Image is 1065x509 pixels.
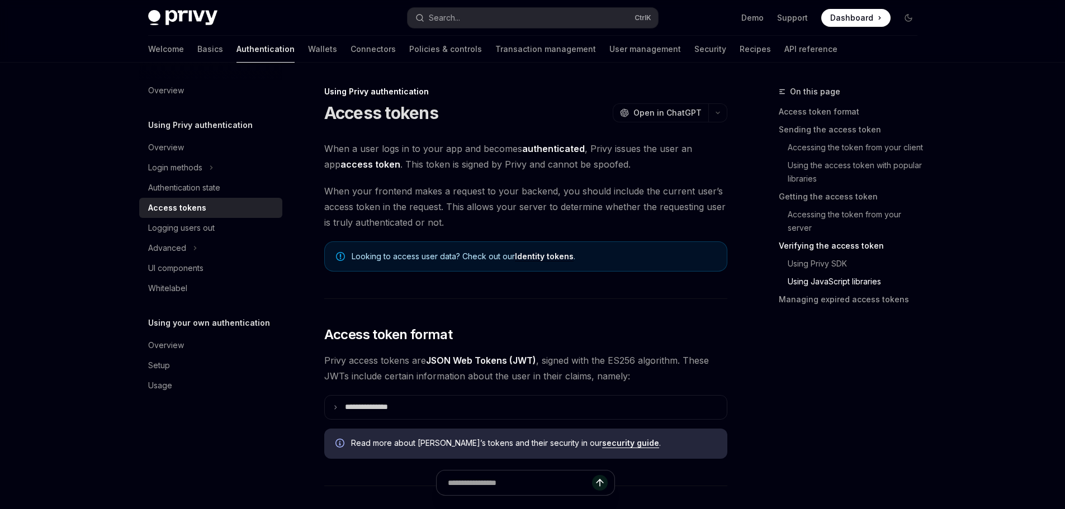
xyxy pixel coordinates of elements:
div: Whitelabel [148,282,187,295]
a: Logging users out [139,218,282,238]
a: Using JavaScript libraries [788,273,926,291]
span: Dashboard [830,12,873,23]
div: Using Privy authentication [324,86,727,97]
a: JSON Web Tokens (JWT) [426,355,536,367]
a: security guide [602,438,659,448]
span: Looking to access user data? Check out our . [352,251,716,262]
a: Demo [741,12,764,23]
a: Connectors [351,36,396,63]
img: dark logo [148,10,217,26]
div: Overview [148,339,184,352]
a: Using the access token with popular libraries [788,156,926,188]
a: Overview [139,137,282,158]
a: Sending the access token [779,121,926,139]
div: Search... [429,11,460,25]
h5: Using Privy authentication [148,118,253,132]
span: When your frontend makes a request to your backend, you should include the current user’s access ... [324,183,727,230]
div: Advanced [148,241,186,255]
a: Managing expired access tokens [779,291,926,308]
a: Authentication [236,36,295,63]
span: On this page [790,85,840,98]
button: Search...CtrlK [408,8,658,28]
div: Authentication state [148,181,220,194]
a: Accessing the token from your client [788,139,926,156]
a: API reference [784,36,837,63]
a: Recipes [740,36,771,63]
h1: Access tokens [324,103,438,123]
span: Privy access tokens are , signed with the ES256 algorithm. These JWTs include certain information... [324,353,727,384]
a: Usage [139,375,282,396]
svg: Info [335,439,347,450]
a: Authentication state [139,178,282,198]
div: Access tokens [148,201,206,215]
a: Security [694,36,726,63]
a: Overview [139,80,282,101]
a: Overview [139,335,282,355]
div: Overview [148,84,184,97]
div: Login methods [148,161,202,174]
div: Overview [148,141,184,154]
a: Dashboard [821,9,891,27]
a: Access token format [779,103,926,121]
div: Usage [148,379,172,392]
a: Basics [197,36,223,63]
a: Support [777,12,808,23]
a: Whitelabel [139,278,282,298]
a: Transaction management [495,36,596,63]
button: Toggle dark mode [900,9,917,27]
strong: access token [340,159,400,170]
a: Wallets [308,36,337,63]
a: Accessing the token from your server [788,206,926,237]
a: Setup [139,355,282,375]
a: Using Privy SDK [788,255,926,273]
button: Open in ChatGPT [613,103,708,122]
span: Read more about [PERSON_NAME]’s tokens and their security in our . [351,437,716,449]
a: Policies & controls [409,36,482,63]
h5: Using your own authentication [148,316,270,330]
div: Setup [148,359,170,372]
a: User management [609,36,681,63]
div: Logging users out [148,221,215,235]
a: Welcome [148,36,184,63]
span: Ctrl K [635,13,651,22]
a: Getting the access token [779,188,926,206]
span: Access token format [324,326,453,344]
svg: Note [336,252,345,261]
strong: authenticated [522,143,585,154]
a: Identity tokens [515,251,574,261]
a: Verifying the access token [779,237,926,255]
button: Send message [592,475,608,491]
a: UI components [139,258,282,278]
a: Access tokens [139,198,282,218]
span: Open in ChatGPT [633,107,702,118]
span: When a user logs in to your app and becomes , Privy issues the user an app . This token is signed... [324,141,727,172]
div: UI components [148,261,203,275]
